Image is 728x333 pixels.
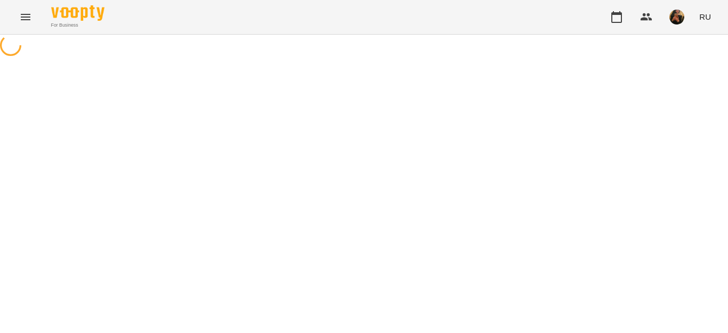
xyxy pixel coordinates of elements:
[51,5,104,21] img: Voopty Logo
[669,10,684,25] img: 31dd78f898df0dae31eba53c4ab4bd2d.jpg
[695,7,715,27] button: RU
[699,11,711,22] span: RU
[13,4,38,30] button: Menu
[51,22,104,29] span: For Business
